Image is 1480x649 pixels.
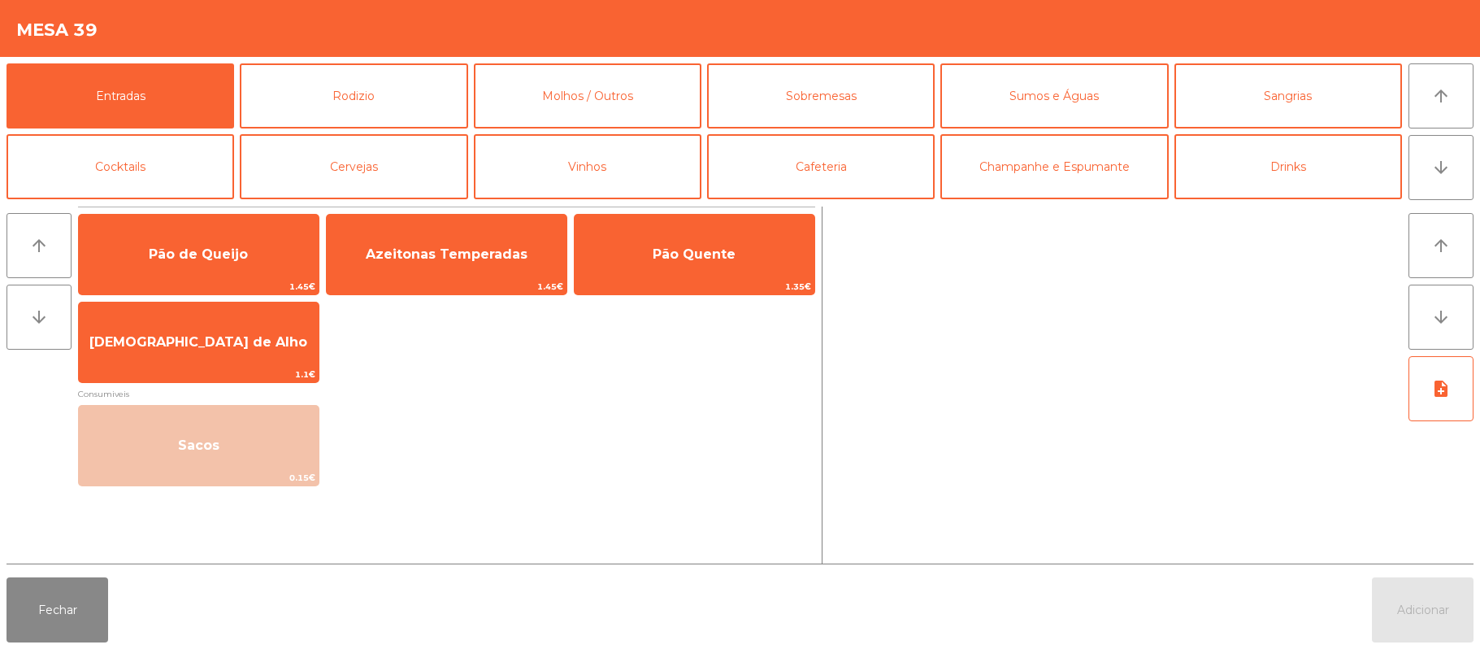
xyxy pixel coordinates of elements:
h4: Mesa 39 [16,18,98,42]
i: arrow_upward [29,236,49,255]
i: arrow_upward [1431,236,1451,255]
span: Consumiveis [78,386,815,402]
span: Sacos [178,438,219,453]
button: Cafeteria [707,134,935,199]
i: arrow_downward [29,307,49,327]
button: Champanhe e Espumante [940,134,1168,199]
button: Entradas [7,63,234,128]
span: 1.45€ [79,279,319,294]
button: Sumos e Águas [940,63,1168,128]
button: Fechar [7,577,108,642]
button: Cervejas [240,134,467,199]
button: Molhos / Outros [474,63,701,128]
span: 1.1€ [79,367,319,382]
span: Pão de Queijo [149,246,248,262]
button: Rodizio [240,63,467,128]
button: Sobremesas [707,63,935,128]
button: Sangrias [1174,63,1402,128]
button: arrow_downward [1408,285,1473,350]
button: arrow_downward [1408,135,1473,200]
button: arrow_upward [7,213,72,278]
span: [DEMOGRAPHIC_DATA] de Alho [89,334,307,350]
span: 1.45€ [327,279,566,294]
button: Drinks [1174,134,1402,199]
span: 1.35€ [575,279,814,294]
button: note_add [1408,356,1473,421]
span: Azeitonas Temperadas [366,246,527,262]
i: arrow_downward [1431,158,1451,177]
span: Pão Quente [653,246,736,262]
button: arrow_upward [1408,63,1473,128]
button: Cocktails [7,134,234,199]
button: Vinhos [474,134,701,199]
i: arrow_downward [1431,307,1451,327]
i: note_add [1431,379,1451,399]
i: arrow_upward [1431,86,1451,106]
button: arrow_downward [7,285,72,350]
button: arrow_upward [1408,213,1473,278]
span: 0.15€ [79,470,319,486]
